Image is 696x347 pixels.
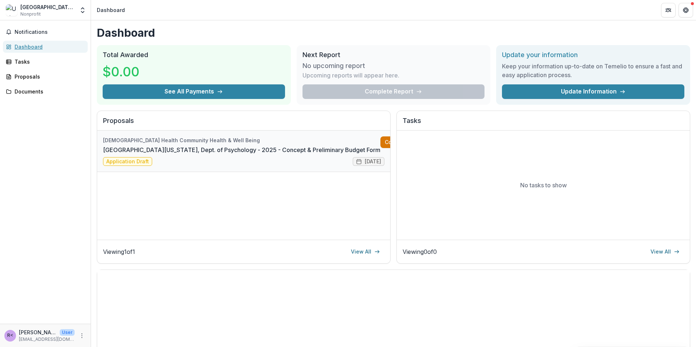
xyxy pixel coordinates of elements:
[97,6,125,14] div: Dashboard
[94,5,128,15] nav: breadcrumb
[403,117,684,131] h2: Tasks
[20,3,75,11] div: [GEOGRAPHIC_DATA][US_STATE], Dept. of Health Disparities
[502,62,684,79] h3: Keep your information up-to-date on Temelio to ensure a fast and easy application process.
[302,62,365,70] h3: No upcoming report
[19,336,75,343] p: [EMAIL_ADDRESS][DOMAIN_NAME]
[78,3,88,17] button: Open entity switcher
[3,71,88,83] a: Proposals
[60,329,75,336] p: User
[103,51,285,59] h2: Total Awarded
[15,43,82,51] div: Dashboard
[403,247,437,256] p: Viewing 0 of 0
[302,71,399,80] p: Upcoming reports will appear here.
[3,26,88,38] button: Notifications
[15,88,82,95] div: Documents
[20,11,41,17] span: Nonprofit
[15,29,85,35] span: Notifications
[502,84,684,99] a: Update Information
[6,4,17,16] img: University of Florida, Dept. of Health Disparities
[520,181,567,190] p: No tasks to show
[103,247,135,256] p: Viewing 1 of 1
[347,246,384,258] a: View All
[103,62,157,81] h3: $0.00
[103,84,285,99] button: See All Payments
[15,73,82,80] div: Proposals
[15,58,82,65] div: Tasks
[97,26,690,39] h1: Dashboard
[661,3,676,17] button: Partners
[103,117,384,131] h2: Proposals
[646,246,684,258] a: View All
[3,56,88,68] a: Tasks
[302,51,485,59] h2: Next Report
[78,331,86,340] button: More
[502,51,684,59] h2: Update your information
[3,85,88,97] a: Documents
[3,41,88,53] a: Dashboard
[380,136,422,148] a: Complete
[19,328,57,336] p: [PERSON_NAME] <[EMAIL_ADDRESS][DOMAIN_NAME]>
[679,3,693,17] button: Get Help
[103,145,380,154] a: [GEOGRAPHIC_DATA][US_STATE], Dept. of Psychology - 2025 - Concept & Preliminary Budget Form
[7,333,13,338] div: Rui Zou <rzou@ufl.edu>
